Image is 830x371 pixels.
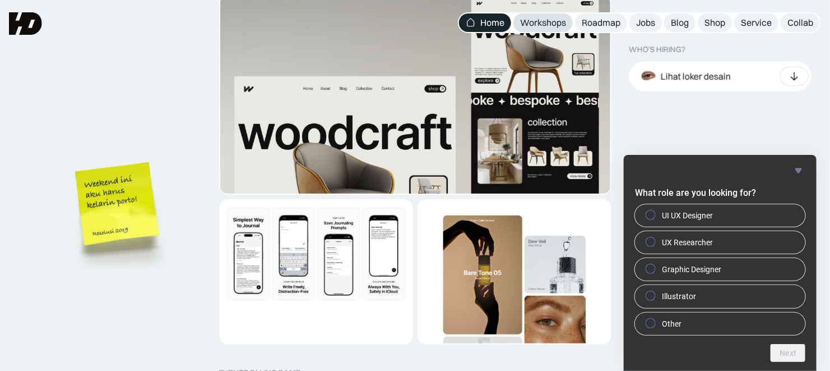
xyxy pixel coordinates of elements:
span: Illustrator [662,291,696,302]
a: Jobs [629,13,662,32]
a: Roadmap [575,13,627,32]
a: Service [734,13,778,32]
span: UI UX Designer [662,210,713,221]
span: UX Researcher [662,237,713,248]
div: WHO’S HIRING? [629,45,686,54]
div: Collab [787,17,813,29]
div: Jobs [636,17,655,29]
a: Dynamic Image [418,199,611,345]
div: Roadmap [582,17,620,29]
a: Blog [664,13,695,32]
a: Workshops [513,13,573,32]
div: Blog [671,17,689,29]
a: Shop [698,13,732,32]
div: Workshops [520,17,566,29]
a: Dynamic Image [219,199,413,345]
a: Collab [781,13,820,32]
span: Graphic Designer [662,264,721,275]
span: Other [662,318,681,329]
div: What role are you looking for? [635,164,805,362]
div: Home [480,17,504,29]
div: What role are you looking for? [635,204,805,335]
img: Dynamic Image [220,200,412,308]
div: Shop [704,17,725,29]
button: Hide survey [792,164,805,177]
button: Next question [771,344,805,362]
a: Home [459,13,511,32]
div: Service [741,17,772,29]
div: Lihat loker desain [661,70,731,82]
h2: What role are you looking for? [635,186,805,200]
